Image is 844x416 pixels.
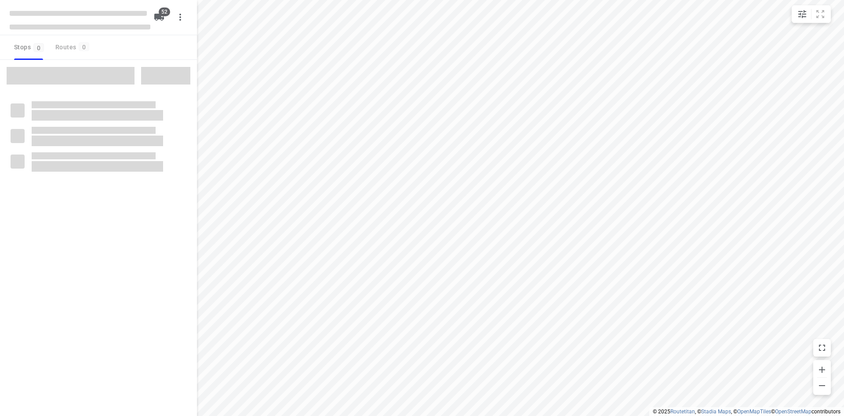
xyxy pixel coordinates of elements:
a: OpenMapTiles [737,409,771,415]
div: small contained button group [792,5,831,23]
li: © 2025 , © , © © contributors [653,409,840,415]
a: OpenStreetMap [775,409,811,415]
a: Stadia Maps [701,409,731,415]
button: Map settings [793,5,811,23]
a: Routetitan [670,409,695,415]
